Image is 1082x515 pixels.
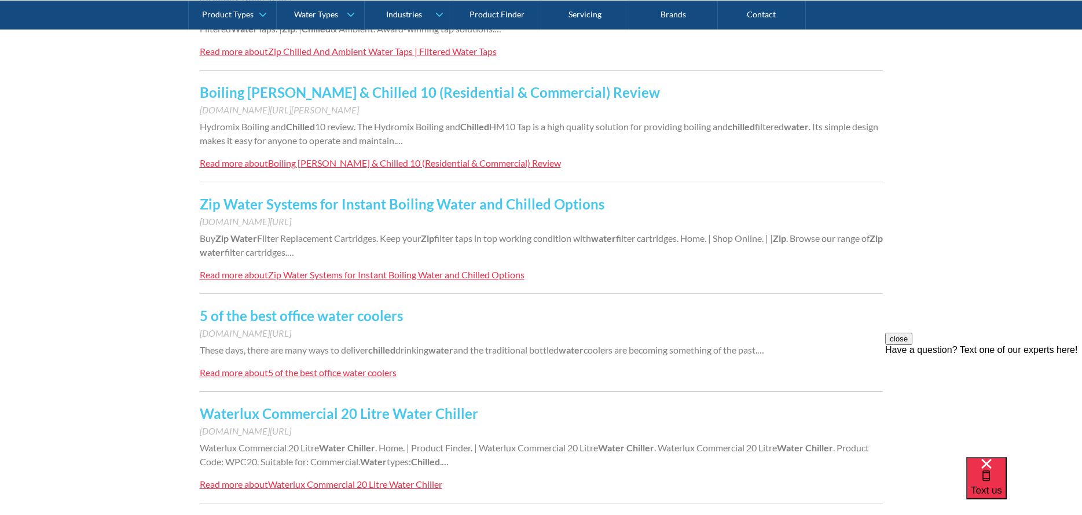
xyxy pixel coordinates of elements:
span: SUPPLIER, INSTALLER, AND SERVICE AGENT. Home. | Filtered [200,9,821,34]
strong: water [559,344,584,355]
strong: Water [360,456,387,467]
span: Waterlux Commercial 20 Litre [200,442,319,453]
strong: water [591,233,616,244]
span: . Home. | Product Finder. | Waterlux Commercial 20 Litre [375,442,598,453]
strong: Chiller [347,442,375,453]
strong: Chilled [411,456,440,467]
div: [DOMAIN_NAME][URL][PERSON_NAME] [200,103,883,117]
div: 5 of the best office water coolers [268,367,397,378]
span: filter cartridges. Home. | Shop Online. | | [616,233,773,244]
span: … [757,344,764,355]
strong: Chiller [626,442,654,453]
span: filter cartridges. [225,247,287,257]
div: Water Types [294,9,338,19]
strong: Chilled [286,121,315,132]
span: types: [387,456,411,467]
span: Taps. | [258,23,282,34]
span: filtered [755,121,784,132]
span: coolers are becoming something of the past. [584,344,757,355]
span: . Its simple design makes it easy for anyone to operate and maintain. [200,121,878,146]
span: and the traditional bottled [453,344,559,355]
a: Read more aboutZip Water Systems for Instant Boiling Water and Chilled Options [200,268,525,282]
strong: Zip [421,233,434,244]
div: Read more about [200,157,268,168]
strong: chilled [728,121,755,132]
div: [DOMAIN_NAME][URL] [200,326,883,340]
strong: Water [777,442,804,453]
strong: water [428,344,453,355]
div: Read more about [200,479,268,490]
span: & Ambient. Award-winning tap solutions. [331,23,494,34]
a: Read more aboutZip Chilled And Ambient Water Taps | Filtered Water Taps [200,45,497,58]
span: Hydromix Boiling and [200,121,286,132]
strong: Water [231,23,258,34]
span: . [440,456,442,467]
a: Read more aboutWaterlux Commercial 20 Litre Water Chiller [200,477,442,491]
strong: Water [230,233,257,244]
div: Read more about [200,269,268,280]
div: Waterlux Commercial 20 Litre Water Chiller [268,479,442,490]
strong: Zip [282,23,295,34]
div: Product Types [202,9,254,19]
a: Read more about5 of the best office water coolers [200,366,397,380]
strong: chilled [368,344,395,355]
div: Industries [386,9,422,19]
strong: water [200,247,225,257]
span: … [442,456,449,467]
a: Waterlux Commercial 20 Litre Water Chiller [200,405,478,422]
span: Filter Replacement Cartridges. Keep your [257,233,421,244]
div: Zip Water Systems for Instant Boiling Water and Chilled Options [268,269,525,280]
div: Zip Chilled And Ambient Water Taps | Filtered Water Taps [268,46,497,57]
strong: Water [598,442,625,453]
span: HM10 Tap is a high quality solution for providing boiling and [489,121,728,132]
span: … [494,23,501,34]
span: … [287,247,294,257]
span: . Product Code: WPC20. Suitable for: Commercial. [200,442,869,467]
strong: water [784,121,809,132]
iframe: podium webchat widget prompt [885,333,1082,472]
strong: Zip [215,233,229,244]
strong: Chilled [460,121,489,132]
div: Read more about [200,46,268,57]
a: Read more aboutBoiling [PERSON_NAME] & Chilled 10 (Residential & Commercial) Review [200,156,561,170]
strong: Chiller [805,442,833,453]
strong: Zip [870,233,883,244]
div: [DOMAIN_NAME][URL] [200,215,883,229]
span: 10 review. The Hydromix Boiling and [315,121,460,132]
strong: Zip [773,233,786,244]
span: . Browse our range of [786,233,870,244]
span: … [396,135,403,146]
iframe: podium webchat widget bubble [966,457,1082,515]
strong: Water [319,442,346,453]
a: 5 of the best office water coolers [200,307,403,324]
strong: Chilled [302,23,331,34]
div: Boiling [PERSON_NAME] & Chilled 10 (Residential & Commercial) Review [268,157,561,168]
span: Buy [200,233,215,244]
span: These days, there are many ways to deliver [200,344,368,355]
div: Read more about [200,367,268,378]
span: filter taps in top working condition with [434,233,591,244]
span: drinking [395,344,428,355]
span: . | [295,23,302,34]
a: Zip Water Systems for Instant Boiling Water and Chilled Options [200,196,604,212]
span: . Waterlux Commercial 20 Litre [654,442,777,453]
div: [DOMAIN_NAME][URL] [200,424,883,438]
a: Boiling [PERSON_NAME] & Chilled 10 (Residential & Commercial) Review [200,84,660,101]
